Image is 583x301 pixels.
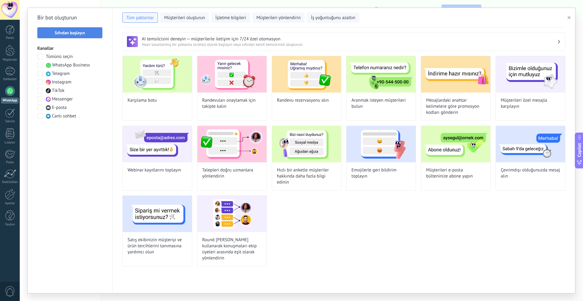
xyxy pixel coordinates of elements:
[52,62,90,68] span: WhatsApp Business
[52,71,70,77] span: Telegram
[202,237,262,261] span: Round [PERSON_NAME] kullanarak konuşmaları ekip üyeleri arasında eşit olarak yönlendirin
[307,12,359,23] button: İş yoğunluğunu azaltın
[311,15,355,21] span: İş yoğunluğunu azaltın
[52,96,73,102] span: Messenger
[501,97,560,110] span: Müşterileri özel mesajla karşılayın
[421,126,490,162] img: Müşterileri e-posta bülteninize abone yapın
[52,105,66,111] span: E-posta
[123,56,192,93] img: Karşılama botu
[52,113,76,119] span: Canlı sohbet
[426,97,486,116] span: Mesajlardaki anahtar kelimelere göre promosyon kodları gönderin
[1,120,19,123] div: Takvim
[197,126,267,162] img: Talepleri doğru uzmanlara yönlendirin
[202,167,262,179] span: Talepleri doğru uzmanlara yönlendirin
[52,88,64,94] span: TikTok
[272,56,341,93] img: Randevu rezervasyonu alın
[197,196,267,232] img: Round Robin kullanarak konuşmaları ekip üyeleri arasında eşit olarak yönlendirin
[142,42,557,47] span: Hazır tasarlanmış bir şablonla ücretsiz olarak başlayın veya sıfırdan kendi temsilcinizi oluşturun.
[496,126,565,162] img: Çevrimdışı olduğunuzda mesaj alın
[1,36,19,40] div: Panel
[128,237,187,255] span: Satış ekibinizin müşteriyi ve ürün tercihlerini tanımasına yardımcı olun
[128,167,181,173] span: Webinar kayıtlarını toplayın
[1,180,19,184] div: İstatistikler
[253,12,305,23] button: Müşterileri yönlendirin
[164,15,205,21] span: Müşterileri oluşturun
[1,77,19,81] div: Sohbetler
[421,56,490,93] img: Mesajlardaki anahtar kelimelere göre promosyon kodları gönderin
[142,36,557,42] h3: AI temsilcisini deneyin — müşterilerle iletişim için 7/24 özel otomasyon
[37,27,102,38] button: Sıfırdan başlayın
[126,15,154,21] span: Tüm şablonlar
[160,12,209,23] button: Müşterileri oluşturun
[1,223,19,227] div: Yardım
[202,97,262,110] span: Randevuları onaylamak için takipte kalın
[215,15,246,21] span: İşletme bilgileri
[277,97,329,103] span: Randevu rezervasyonu alın
[501,167,560,179] span: Çevrimdışı olduğunuzda mesaj alın
[128,97,157,103] span: Karşılama botu
[197,56,267,93] img: Randevuları onaylamak için takipte kalın
[346,56,416,93] img: Aranmak isteyen müşterileri bulun
[257,15,301,21] span: Müşterileri yönlendirin
[277,167,336,185] span: Hızlı bir anketle müşteriler hakkında daha fazla bilgi edinin
[46,54,73,60] span: Tümünü seçin
[496,56,565,93] img: Müşterileri özel mesajla karşılayın
[1,161,19,164] div: Posta
[346,126,416,162] img: Emojilerle geri bildirim toplayın
[1,58,19,62] div: Müşteriler
[37,46,103,51] h3: Kanallar
[1,141,19,145] div: Listeler
[211,12,250,23] button: İşletme bilgileri
[351,167,411,179] span: Emojilerle geri bildirim toplayın
[37,13,103,22] h2: Bir bot oluşturun
[55,31,85,35] span: Sıfırdan başlayın
[122,12,158,23] button: Tüm şablonlar
[351,97,411,110] span: Aranmak isteyen müşterileri bulun
[123,196,192,232] img: Satış ekibinizin müşteriyi ve ürün tercihlerini tanımasına yardımcı olun
[52,79,71,85] span: Instagram
[1,98,19,103] div: WhatsApp
[272,126,341,162] img: Hızlı bir anketle müşteriler hakkında daha fazla bilgi edinin
[1,201,19,205] div: Ayarlar
[576,143,582,157] span: Copilot
[426,167,486,179] span: Müşterileri e-posta bülteninize abone yapın
[123,126,192,162] img: Webinar kayıtlarını toplayın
